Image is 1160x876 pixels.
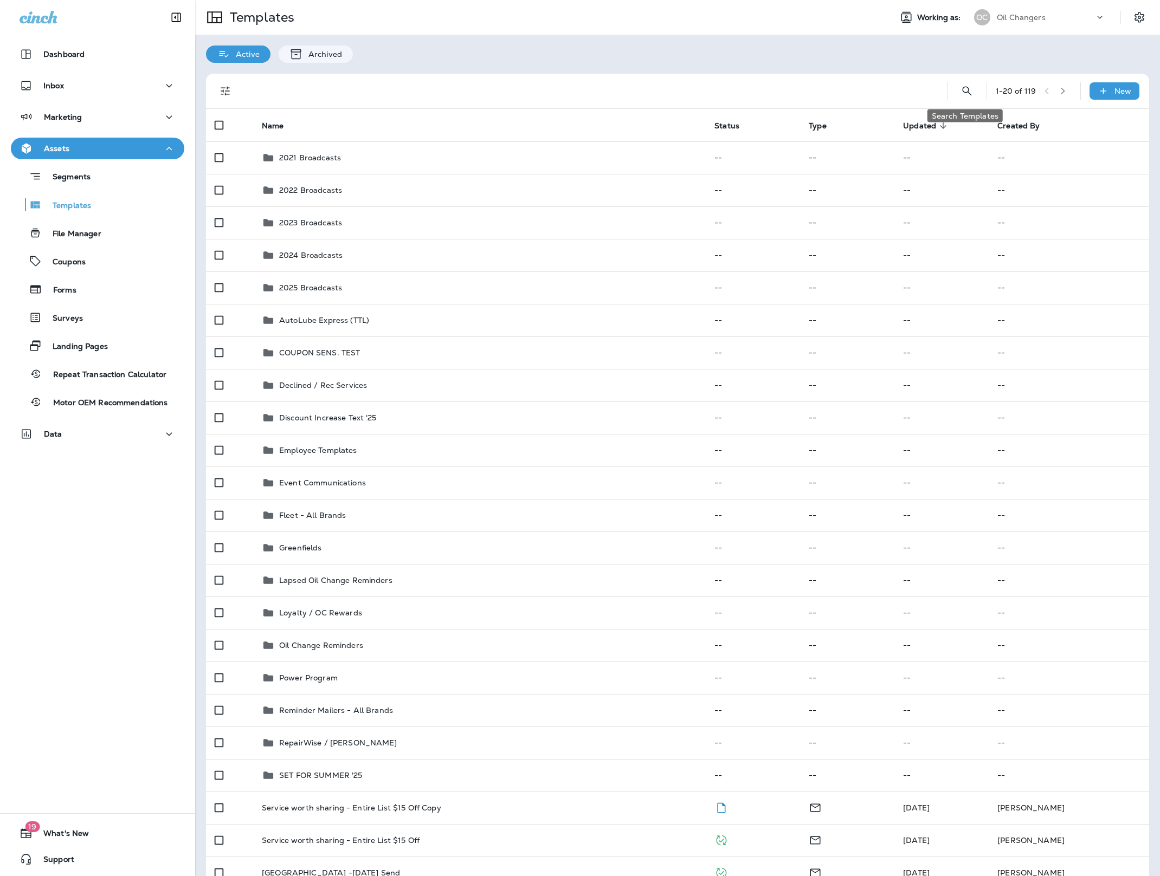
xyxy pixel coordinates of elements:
[706,174,800,206] td: --
[706,271,800,304] td: --
[800,661,894,694] td: --
[706,726,800,759] td: --
[894,336,989,369] td: --
[279,478,366,487] p: Event Communications
[894,564,989,596] td: --
[894,174,989,206] td: --
[989,271,1149,304] td: --
[903,803,930,813] span: Andrea Alcala
[42,398,168,408] p: Motor OEM Recommendations
[11,106,184,128] button: Marketing
[956,80,978,102] button: Search Templates
[706,531,800,564] td: --
[706,759,800,791] td: --
[809,121,827,131] span: Type
[279,771,363,780] p: SET FOR SUMMER '25
[11,43,184,65] button: Dashboard
[714,121,739,131] span: Status
[800,564,894,596] td: --
[279,641,363,650] p: Oil Change Reminders
[800,401,894,434] td: --
[800,629,894,661] td: --
[230,50,260,59] p: Active
[989,629,1149,661] td: --
[989,791,1149,824] td: [PERSON_NAME]
[989,531,1149,564] td: --
[809,802,822,812] span: Email
[714,802,728,812] span: Draft
[997,121,1054,131] span: Created By
[42,314,83,324] p: Surveys
[11,250,184,272] button: Coupons
[11,423,184,445] button: Data
[44,113,82,121] p: Marketing
[11,822,184,844] button: 19What's New
[279,413,377,422] p: Discount Increase Text '25
[225,9,294,25] p: Templates
[894,726,989,759] td: --
[989,369,1149,401] td: --
[706,629,800,661] td: --
[974,9,990,25] div: OC
[989,466,1149,499] td: --
[279,738,397,747] p: RepairWise / [PERSON_NAME]
[706,304,800,336] td: --
[1114,87,1131,95] p: New
[706,434,800,466] td: --
[989,694,1149,726] td: --
[894,304,989,336] td: --
[42,257,86,268] p: Coupons
[279,218,342,227] p: 2023 Broadcasts
[279,251,343,259] p: 2024 Broadcasts
[894,401,989,434] td: --
[714,834,728,844] span: Published
[894,661,989,694] td: --
[11,222,184,244] button: File Manager
[706,661,800,694] td: --
[989,336,1149,369] td: --
[279,186,342,194] p: 2022 Broadcasts
[33,855,74,868] span: Support
[800,336,894,369] td: --
[279,348,360,357] p: COUPON SENS. TEST
[800,466,894,499] td: --
[903,835,930,845] span: Andrea Alcala
[989,304,1149,336] td: --
[800,206,894,239] td: --
[42,370,166,380] p: Repeat Transaction Calculator
[42,201,91,211] p: Templates
[706,239,800,271] td: --
[997,13,1046,22] p: Oil Changers
[800,726,894,759] td: --
[800,271,894,304] td: --
[917,13,963,22] span: Working as:
[894,531,989,564] td: --
[894,629,989,661] td: --
[262,121,298,131] span: Name
[894,596,989,629] td: --
[11,848,184,870] button: Support
[706,466,800,499] td: --
[800,174,894,206] td: --
[989,401,1149,434] td: --
[33,829,89,842] span: What's New
[989,434,1149,466] td: --
[303,50,342,59] p: Archived
[262,121,284,131] span: Name
[989,239,1149,271] td: --
[279,608,362,617] p: Loyalty / OC Rewards
[706,336,800,369] td: --
[809,121,841,131] span: Type
[279,283,342,292] p: 2025 Broadcasts
[279,673,338,682] p: Power Program
[706,141,800,174] td: --
[989,726,1149,759] td: --
[706,401,800,434] td: --
[706,369,800,401] td: --
[11,278,184,301] button: Forms
[989,499,1149,531] td: --
[279,381,367,390] p: Declined / Rec Services
[11,334,184,357] button: Landing Pages
[894,466,989,499] td: --
[800,759,894,791] td: --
